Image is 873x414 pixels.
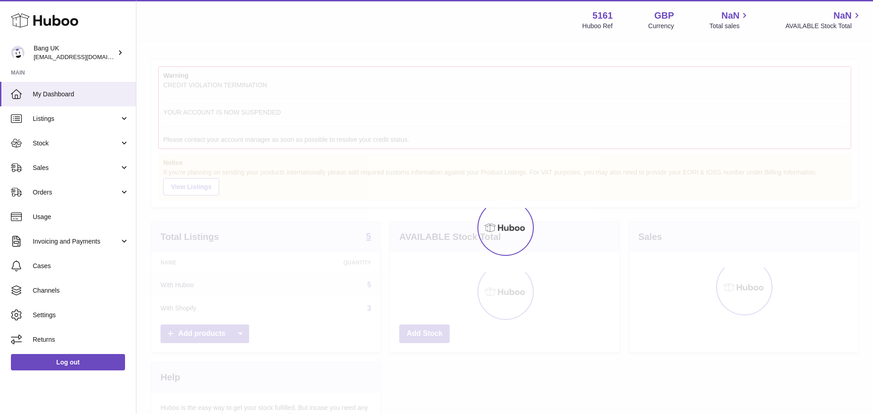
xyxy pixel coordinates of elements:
span: Sales [33,164,120,172]
span: AVAILABLE Stock Total [785,22,862,30]
span: [EMAIL_ADDRESS][DOMAIN_NAME] [34,53,134,60]
strong: 5161 [592,10,613,22]
span: Channels [33,286,129,295]
a: Log out [11,354,125,370]
span: Listings [33,115,120,123]
span: Usage [33,213,129,221]
span: NaN [833,10,852,22]
span: Settings [33,311,129,319]
div: Huboo Ref [582,22,613,30]
a: NaN Total sales [709,10,750,30]
div: Currency [648,22,674,30]
span: Stock [33,139,120,148]
a: NaN AVAILABLE Stock Total [785,10,862,30]
span: Returns [33,335,129,344]
span: My Dashboard [33,90,129,99]
span: Invoicing and Payments [33,237,120,246]
span: Total sales [709,22,750,30]
img: internalAdmin-5161@internal.huboo.com [11,46,25,60]
strong: GBP [654,10,674,22]
div: Bang UK [34,44,115,61]
span: Cases [33,262,129,270]
span: Orders [33,188,120,197]
span: NaN [721,10,739,22]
